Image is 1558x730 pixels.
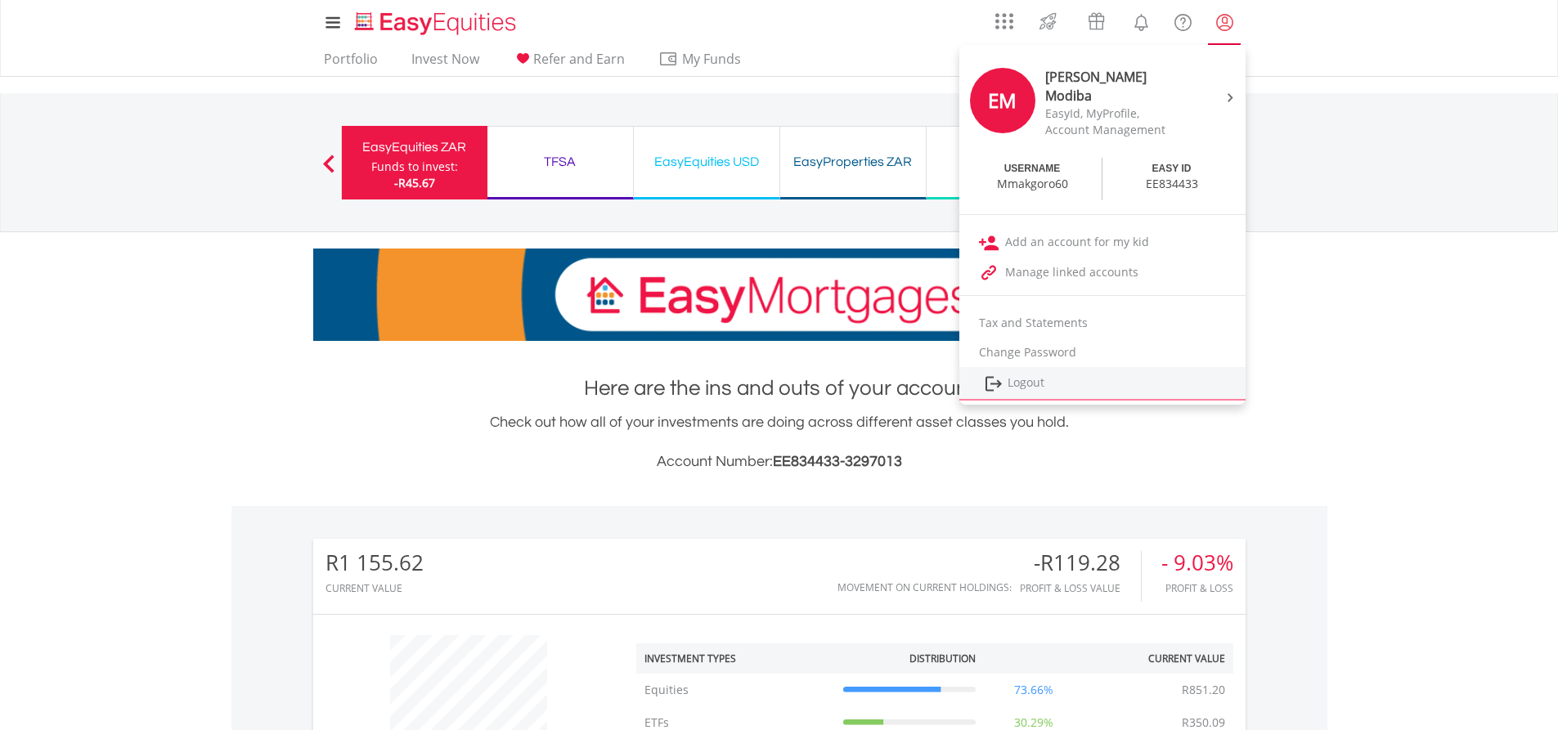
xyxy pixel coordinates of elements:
[313,450,1246,473] h3: Account Number:
[506,51,631,76] a: Refer and Earn
[1004,162,1061,176] div: USERNAME
[959,367,1246,401] a: Logout
[959,227,1246,258] a: Add an account for my kid
[790,150,916,173] div: EasyProperties ZAR
[995,12,1013,30] img: grid-menu-icon.svg
[959,308,1246,338] a: Tax and Statements
[1084,643,1233,674] th: Current Value
[352,10,523,37] img: EasyEquities_Logo.png
[1161,551,1233,575] div: - 9.03%
[313,249,1246,341] img: EasyMortage Promotion Banner
[533,50,625,68] span: Refer and Earn
[313,411,1246,473] div: Check out how all of your investments are doing across different asset classes you hold.
[959,338,1246,367] a: Change Password
[317,51,384,76] a: Portfolio
[984,674,1084,706] td: 73.66%
[658,48,766,69] span: My Funds
[636,674,835,706] td: Equities
[1083,8,1110,34] img: vouchers-v2.svg
[371,159,458,175] div: Funds to invest:
[1120,4,1162,37] a: Notifications
[1045,68,1183,105] div: [PERSON_NAME] Modiba
[909,652,976,665] div: Distribution
[313,374,1246,403] h1: Here are the ins and outs of your account
[1020,551,1141,575] div: -R119.28
[644,150,770,173] div: EasyEquities USD
[1174,674,1233,706] td: R851.20
[497,150,623,173] div: TFSA
[837,582,1012,593] div: Movement on Current Holdings:
[394,175,435,190] span: -R45.67
[1146,176,1198,192] div: EE834433
[1162,4,1204,37] a: FAQ's and Support
[773,454,902,469] span: EE834433-3297013
[636,643,835,674] th: Investment Types
[1045,105,1183,122] div: EasyId, MyProfile,
[970,68,1035,133] div: EM
[936,150,1062,173] div: Demo ZAR
[348,4,523,37] a: Home page
[1045,122,1183,138] div: Account Management
[1161,583,1233,593] div: Profit & Loss
[1020,583,1141,593] div: Profit & Loss Value
[326,551,424,575] div: R1 155.62
[1204,4,1246,40] a: My Profile
[405,51,486,76] a: Invest Now
[959,258,1246,288] a: Manage linked accounts
[1152,162,1192,176] div: EASY ID
[1072,4,1120,34] a: Vouchers
[352,136,478,159] div: EasyEquities ZAR
[959,49,1246,206] a: EM [PERSON_NAME] Modiba EasyId, MyProfile, Account Management USERNAME Mmakgoro60 EASY ID EE834433
[326,583,424,593] div: CURRENT VALUE
[1035,8,1062,34] img: thrive-v2.svg
[312,163,345,179] button: Previous
[997,176,1068,192] div: Mmakgoro60
[985,4,1024,30] a: AppsGrid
